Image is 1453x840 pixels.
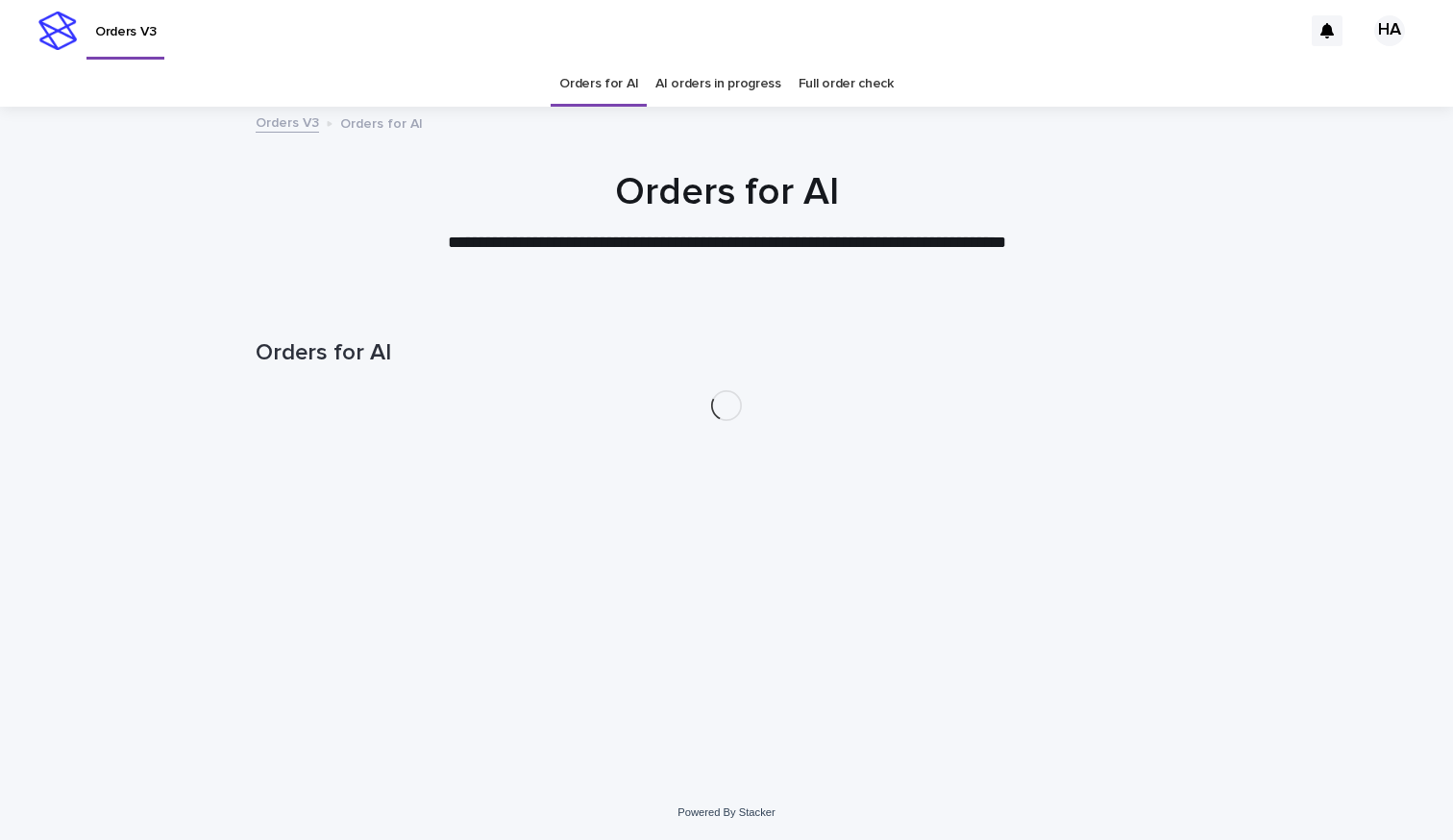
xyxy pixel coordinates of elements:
div: HA [1374,15,1405,46]
a: Full order check [799,62,894,107]
p: Orders for AI [340,111,423,133]
a: Orders V3 [256,111,319,133]
a: Powered By Stacker [677,806,775,818]
h1: Orders for AI [256,169,1197,215]
a: AI orders in progress [655,62,781,107]
h1: Orders for AI [256,339,1197,367]
a: Orders for AI [559,62,638,107]
img: stacker-logo-s-only.png [38,12,77,50]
